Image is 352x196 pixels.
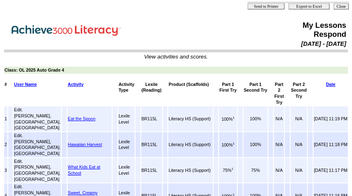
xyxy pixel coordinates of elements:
[274,158,284,183] td: N/A
[168,81,213,106] td: Product (Scaffolds)
[232,167,233,171] sup: 1
[244,132,268,157] td: 100%
[118,106,135,131] td: Lexile Level
[68,82,84,87] a: Activity
[314,158,348,183] td: [DATE] 11:17 PM
[289,3,329,9] input: Export to Excel
[14,158,61,183] td: Edit. [PERSON_NAME], [GEOGRAPHIC_DATA]. [GEOGRAPHIC_DATA]
[244,81,268,106] td: Part 1 Second Try
[118,158,135,183] td: Lexile Level
[274,132,284,157] td: N/A
[334,3,349,9] input: Close
[4,81,7,106] td: #
[244,106,268,131] td: 100%
[4,67,348,74] td: Class: OL 2025 Auto Grade 4
[219,81,237,106] td: Part 1 First Try
[142,116,158,121] nobr: BR115L
[274,106,284,131] td: N/A
[142,142,158,147] nobr: BR115L
[141,132,162,157] td: Lexile Goal: 1050 - 1262L
[248,3,284,9] input: Send to Printer
[5,54,347,60] td: View activities and scores.
[4,106,7,131] td: 1
[14,82,37,87] a: User Name
[291,81,307,106] td: Part 2 Second Try
[274,81,284,106] td: Part 2 First Try
[168,158,213,183] td: Literacy HS (Support)
[14,106,61,131] td: Edit. [PERSON_NAME], [GEOGRAPHIC_DATA]. [GEOGRAPHIC_DATA]
[168,132,213,157] td: Literacy HS (Support)
[142,168,158,173] nobr: BR115L
[255,40,347,47] td: [DATE] - [DATE]
[4,132,7,157] td: 2
[233,142,235,145] sup: 1
[244,158,268,183] td: 75%
[326,82,335,87] a: Date
[291,106,307,131] td: N/A
[118,132,135,157] td: Lexile Level
[219,142,237,148] div: 100%
[219,116,237,122] div: 100%
[168,106,213,131] td: Literacy HS (Support)
[68,142,102,147] a: Hawaiian Harvest
[314,132,348,157] td: [DATE] 11:18 PM
[14,132,61,157] td: Edit. [PERSON_NAME], [GEOGRAPHIC_DATA]. [GEOGRAPHIC_DATA]
[219,167,237,173] div: 75%
[6,20,129,38] img: Achieve3000 Reports Logo
[291,132,307,157] td: N/A
[141,158,162,183] td: Lexile Goal: 1050 - 1262L
[141,81,162,106] td: Lexile (Reading)
[118,81,135,106] td: Activity Type
[233,116,235,119] sup: 1
[291,158,307,183] td: N/A
[314,106,348,131] td: [DATE] 11:19 PM
[68,116,96,121] a: Eat the Spoon
[255,20,347,39] td: My Lessons Respond
[4,158,7,183] td: 3
[141,106,162,131] td: Lexile Goal: 1050 - 1262L
[68,164,100,176] a: What Kids Eat at School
